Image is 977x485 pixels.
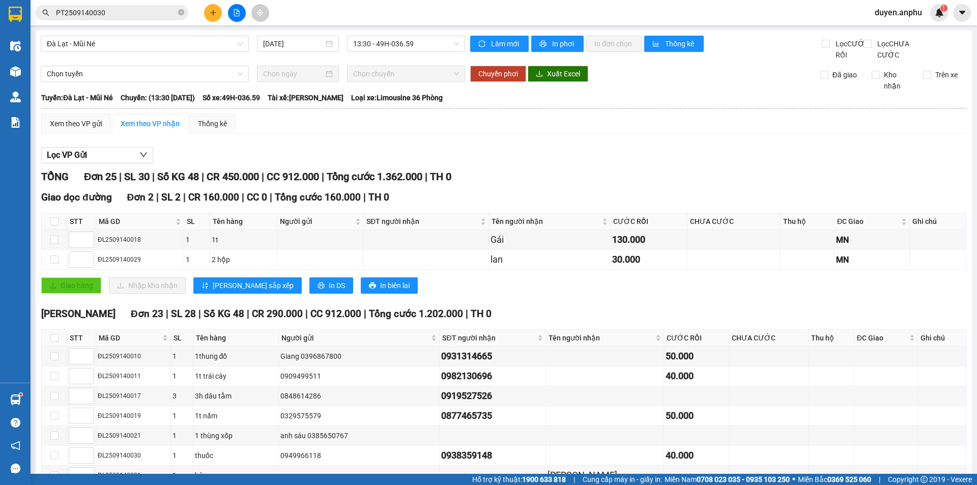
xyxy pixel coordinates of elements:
[353,36,459,51] span: 13:30 - 49H-036.59
[361,277,418,294] button: printerIn biên lai
[157,170,199,183] span: Số KG 48
[96,426,171,446] td: ĐL2509140021
[666,349,727,363] div: 50.000
[425,170,427,183] span: |
[41,94,113,102] b: Tuyến: Đà Lạt - Mũi Né
[831,38,871,61] span: Lọc CƯỚC RỒI
[188,191,239,203] span: CR 160.000
[11,418,20,427] span: question-circle
[327,170,422,183] span: Tổng cước 1.362.000
[441,349,544,363] div: 0931314665
[195,470,277,481] div: bông
[213,280,294,291] span: [PERSON_NAME] sắp xếp
[492,216,600,227] span: Tên người nhận
[440,347,546,366] td: 0931314665
[666,448,727,463] div: 40.000
[247,191,267,203] span: CC 0
[195,370,277,382] div: 1t trái cây
[552,38,576,49] span: In phơi
[98,451,169,461] div: ĐL2509140030
[539,40,548,48] span: printer
[549,332,653,344] span: Tên người nhận
[280,390,438,402] div: 0848614286
[193,277,302,294] button: sort-ascending[PERSON_NAME] sắp xếp
[10,394,21,405] img: warehouse-icon
[880,69,915,92] span: Kho nhận
[798,474,871,485] span: Miền Bắc
[186,234,208,245] div: 1
[440,366,546,386] td: 0982130696
[921,476,928,483] span: copyright
[178,9,184,15] span: close-circle
[489,250,611,270] td: lan
[931,69,962,80] span: Trên xe
[263,68,324,79] input: Chọn ngày
[202,170,204,183] span: |
[697,475,790,483] strong: 0708 023 035 - 0935 103 250
[195,450,277,461] div: thuốc
[879,474,880,485] span: |
[98,255,182,265] div: ĐL2509140029
[186,254,208,265] div: 1
[267,170,319,183] span: CC 912.000
[11,464,20,473] span: message
[127,191,154,203] span: Đơn 2
[953,4,971,22] button: caret-down
[212,254,275,265] div: 2 hộp
[210,9,217,16] span: plus
[612,252,685,267] div: 30.000
[84,170,117,183] span: Đơn 25
[442,332,535,344] span: SĐT người nhận
[280,370,438,382] div: 0909499511
[666,369,727,383] div: 40.000
[195,390,277,402] div: 3h dâu tằm
[67,330,96,347] th: STT
[281,332,429,344] span: Người gửi
[471,308,492,320] span: TH 0
[491,233,609,247] div: Gái
[228,4,246,22] button: file-add
[124,170,150,183] span: SL 30
[611,213,687,230] th: CƯỚC RỒI
[280,450,438,461] div: 0949966118
[41,147,153,163] button: Lọc VP Gửi
[873,38,926,61] span: Lọc CHƯA CƯỚC
[491,38,521,49] span: Làm mới
[195,351,277,362] div: 1thung đồ
[195,430,277,441] div: 1 thùng xốp
[183,191,186,203] span: |
[368,191,389,203] span: TH 0
[121,92,195,103] span: Chuyến: (13:30 [DATE])
[119,170,122,183] span: |
[171,330,193,347] th: SL
[193,330,279,347] th: Tên hàng
[935,8,944,17] img: icon-new-feature
[10,92,21,102] img: warehouse-icon
[41,277,101,294] button: uploadGiao hàng
[173,351,191,362] div: 1
[472,474,566,485] span: Hỗ trợ kỹ thuật:
[50,118,102,129] div: Xem theo VP gửi
[96,366,171,386] td: ĐL2509140011
[430,170,451,183] span: TH 0
[212,234,275,245] div: 1t
[781,213,835,230] th: Thu hộ
[152,170,155,183] span: |
[828,69,861,80] span: Đã giao
[522,475,566,483] strong: 1900 633 818
[9,7,22,22] img: logo-vxr
[666,409,727,423] div: 50.000
[531,36,584,52] button: printerIn phơi
[548,468,662,482] div: [PERSON_NAME]
[98,352,169,361] div: ĐL2509140010
[41,191,112,203] span: Giao dọc đường
[665,38,696,49] span: Thống kê
[98,391,169,401] div: ĐL2509140017
[353,66,459,81] span: Chọn chuyến
[161,191,181,203] span: SL 2
[867,6,930,19] span: duyen.anphu
[644,36,704,52] button: bar-chartThống kê
[166,308,168,320] span: |
[380,280,410,291] span: In biên lai
[364,308,366,320] span: |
